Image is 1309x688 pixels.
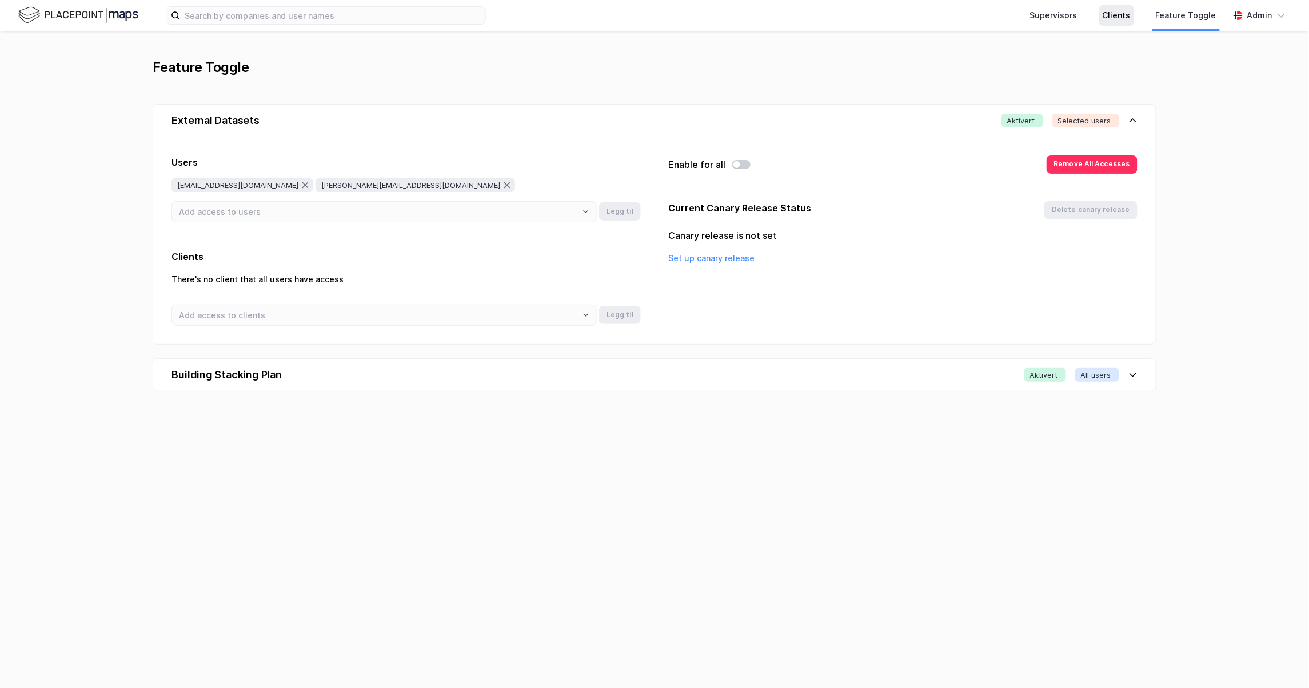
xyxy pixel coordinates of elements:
[18,5,138,25] img: logo.f888ab2527a4732fd821a326f86c7f29.svg
[668,201,811,219] div: Current Canary Release Status
[172,206,586,217] input: Open
[668,229,1138,242] div: Canary release is not set
[153,58,249,77] div: Feature Toggle
[321,181,500,190] span: [PERSON_NAME][EMAIL_ADDRESS][DOMAIN_NAME]
[1252,633,1309,688] iframe: Chat Widget
[180,7,485,24] input: Search by companies and user names
[1047,155,1138,174] button: Remove All Accesses
[581,310,590,319] button: Open
[171,250,641,263] div: Clients
[1156,9,1216,22] div: Feature Toggle
[1103,9,1131,22] div: Clients
[171,114,260,127] div: External Datasets
[171,368,282,382] div: Building Stacking Plan
[1030,9,1077,22] div: Supervisors
[668,158,725,171] div: Enable for all
[172,310,586,321] input: Open
[177,181,298,190] span: [EMAIL_ADDRESS][DOMAIN_NAME]
[668,251,755,265] button: Set up canary release
[1252,633,1309,688] div: Kontrollprogram for chat
[1247,9,1272,22] div: Admin
[581,207,590,216] button: Open
[171,155,641,169] div: Users
[171,273,641,286] div: There's no client that all users have access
